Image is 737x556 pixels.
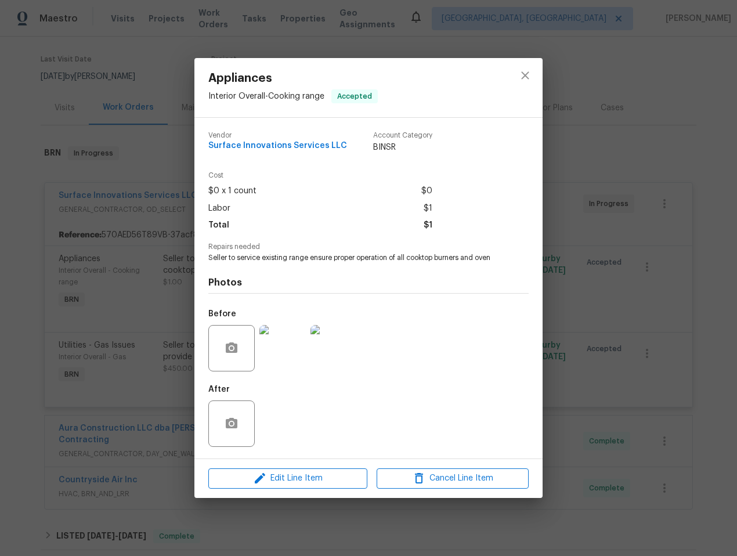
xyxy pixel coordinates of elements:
[208,468,367,489] button: Edit Line Item
[208,277,529,288] h4: Photos
[208,172,432,179] span: Cost
[208,92,324,100] span: Interior Overall - Cooking range
[208,243,529,251] span: Repairs needed
[421,183,432,200] span: $0
[208,142,347,150] span: Surface Innovations Services LLC
[212,471,364,486] span: Edit Line Item
[380,471,525,486] span: Cancel Line Item
[333,91,377,102] span: Accepted
[373,142,432,153] span: BINSR
[424,217,432,234] span: $1
[208,217,229,234] span: Total
[208,183,256,200] span: $0 x 1 count
[373,132,432,139] span: Account Category
[208,385,230,393] h5: After
[208,310,236,318] h5: Before
[208,200,230,217] span: Labor
[208,132,347,139] span: Vendor
[377,468,529,489] button: Cancel Line Item
[208,253,497,263] span: Seller to service existing range ensure proper operation of all cooktop burners and oven
[511,62,539,89] button: close
[424,200,432,217] span: $1
[208,72,378,85] span: Appliances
